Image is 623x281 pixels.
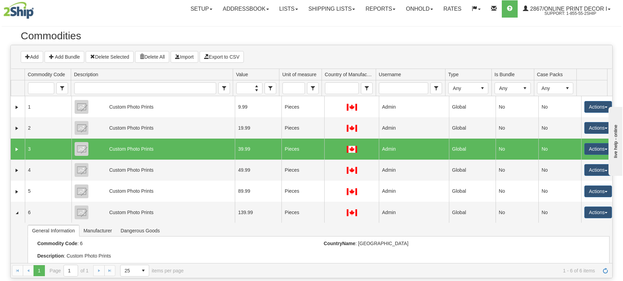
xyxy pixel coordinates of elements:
[64,265,78,276] input: Page 1
[86,51,134,63] button: Delete Selected
[607,105,622,175] iframe: chat widget
[379,71,401,78] span: Username
[25,80,71,96] td: filter cell
[322,80,375,96] td: filter cell
[37,253,600,260] div: : Custom Photo Prints
[251,83,262,88] button: Increase value
[25,96,71,117] td: 1
[282,71,316,78] span: Unit of measure
[496,117,538,138] td: No
[237,83,251,94] input: Value
[13,146,20,153] a: Expand
[281,96,324,117] td: Pieces
[519,83,530,94] span: select
[200,51,244,63] button: Export to CSV
[448,82,488,94] span: Type
[235,202,281,223] td: 139.99
[324,241,600,248] div: : [GEOGRAPHIC_DATA]
[50,265,89,277] span: Page of 1
[37,241,313,248] div: : 6
[281,202,324,223] td: Pieces
[325,71,373,78] span: Country of Manufacture
[281,160,324,181] td: Pieces
[11,45,612,69] div: grid toolbar
[193,268,595,273] span: 1 - 6 of 6 items
[448,71,459,78] span: Type
[379,160,449,181] td: Admin
[21,51,43,63] button: Add
[235,160,281,181] td: 49.99
[562,83,573,94] span: select
[185,0,218,18] a: Setup
[496,96,538,117] td: No
[281,117,324,138] td: Pieces
[538,96,581,117] td: No
[13,188,20,195] a: Expand
[25,139,71,160] td: 3
[13,104,20,111] a: Expand
[491,80,534,96] td: filter cell
[25,181,71,202] td: 5
[379,83,428,94] input: Username
[233,80,279,96] td: filter cell
[109,161,153,179] div: Custom Photo Prints
[496,160,538,181] td: No
[109,204,153,221] div: Custom Photo Prints
[379,202,449,223] td: Admin
[496,181,538,202] td: No
[33,265,45,276] span: Page 1
[495,71,515,78] span: Is Bundle
[251,88,262,94] button: Decrease value
[75,100,88,114] img: 8DAB37Fk3hKpn3AAAAAElFTkSuQmCC
[109,119,153,137] div: Custom Photo Prints
[37,253,64,259] label: Description
[584,207,612,218] button: Actions
[443,6,461,12] span: Rates
[537,82,573,94] span: Case Packs
[584,101,612,113] button: Actions
[584,143,612,155] button: Actions
[75,142,88,156] img: 8DAB37Fk3hKpn3AAAAAElFTkSuQmCC
[219,83,230,94] span: select
[431,83,442,94] span: select
[13,167,20,174] a: Expand
[74,71,98,78] span: Description
[379,117,449,138] td: Admin
[499,85,515,92] span: Any
[13,209,20,216] a: Collapse
[538,202,581,223] td: No
[25,160,71,181] td: 4
[75,205,88,219] img: 8DAB37Fk3hKpn3AAAAAElFTkSuQmCC
[218,82,230,94] span: Description
[379,181,449,202] td: Admin
[75,83,216,94] input: Description
[347,209,357,216] img: CANADA
[324,241,355,246] label: CountryName
[125,267,134,274] span: 25
[449,139,496,160] td: Global
[21,30,602,41] h2: Commodities
[281,181,324,202] td: Pieces
[347,188,357,195] img: CANADA
[28,225,79,236] span: General Information
[401,0,438,18] a: OnHold
[307,82,319,94] span: Unit of measure
[361,83,372,94] span: select
[584,185,612,197] button: Actions
[538,160,581,181] td: No
[57,83,68,94] span: select
[75,163,88,177] img: 8DAB37Fk3hKpn3AAAAAElFTkSuQmCC
[347,125,357,132] img: CANADA
[347,104,357,111] img: CANADA
[449,117,496,138] td: Global
[135,51,169,63] button: Delete All
[120,265,149,277] span: Page sizes drop down
[109,183,153,200] div: Custom Photo Prints
[379,139,449,160] td: Admin
[75,184,88,198] img: 8DAB37Fk3hKpn3AAAAAElFTkSuQmCC
[235,181,281,202] td: 89.99
[449,96,496,117] td: Global
[3,2,34,19] img: logo2867.jpg
[75,121,88,135] img: 8DAB37Fk3hKpn3AAAAAElFTkSuQmCC
[361,82,373,94] span: Country of Manufacture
